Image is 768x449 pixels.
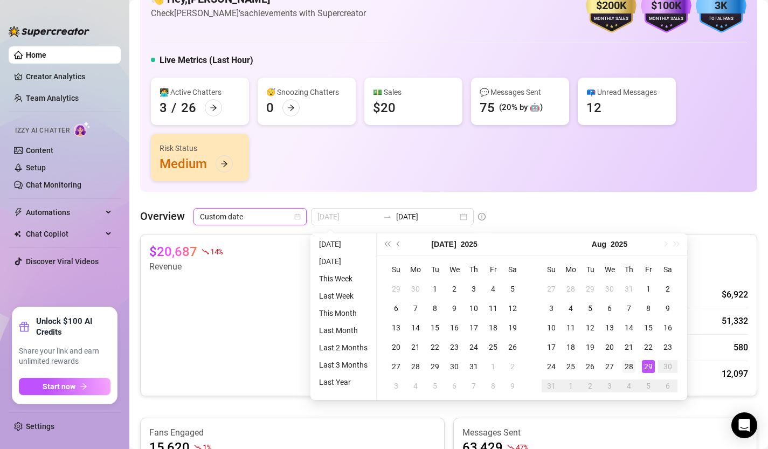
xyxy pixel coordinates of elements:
[564,379,577,392] div: 1
[722,368,748,381] div: 12,097
[445,299,464,318] td: 2025-07-09
[445,337,464,357] td: 2025-07-23
[36,316,110,337] strong: Unlock $100 AI Credits
[619,299,639,318] td: 2025-08-07
[428,341,441,354] div: 22
[428,360,441,373] div: 29
[622,379,635,392] div: 4
[14,230,21,238] img: Chat Copilot
[386,318,406,337] td: 2025-07-13
[431,233,456,255] button: Choose a month
[542,299,561,318] td: 2025-08-03
[600,299,619,318] td: 2025-08-06
[586,16,636,23] div: Monthly Sales
[545,341,558,354] div: 17
[140,208,185,224] article: Overview
[661,321,674,334] div: 16
[580,337,600,357] td: 2025-08-19
[445,318,464,337] td: 2025-07-16
[611,233,627,255] button: Choose a year
[315,324,372,337] li: Last Month
[464,357,483,376] td: 2025-07-31
[26,94,79,102] a: Team Analytics
[564,282,577,295] div: 28
[600,318,619,337] td: 2025-08-13
[210,104,217,112] span: arrow-right
[373,99,396,116] div: $20
[383,212,392,221] span: swap-right
[406,376,425,396] td: 2025-08-04
[545,321,558,334] div: 10
[467,360,480,373] div: 31
[483,260,503,279] th: Fr
[461,233,478,255] button: Choose a year
[266,86,347,98] div: 😴 Snoozing Chatters
[406,337,425,357] td: 2025-07-21
[315,358,372,371] li: Last 3 Months
[506,360,519,373] div: 2
[603,341,616,354] div: 20
[393,233,405,255] button: Previous month (PageUp)
[503,376,522,396] td: 2025-08-09
[26,422,54,431] a: Settings
[499,101,543,114] div: (20% by 🤖)
[428,282,441,295] div: 1
[564,341,577,354] div: 18
[658,299,677,318] td: 2025-08-09
[390,321,403,334] div: 13
[506,341,519,354] div: 26
[160,99,167,116] div: 3
[483,376,503,396] td: 2025-08-08
[658,318,677,337] td: 2025-08-16
[19,321,30,332] span: gift
[580,279,600,299] td: 2025-07-29
[622,282,635,295] div: 31
[448,341,461,354] div: 23
[425,357,445,376] td: 2025-07-29
[642,379,655,392] div: 5
[603,302,616,315] div: 6
[315,289,372,302] li: Last Week
[734,341,748,354] div: 580
[406,299,425,318] td: 2025-07-07
[564,321,577,334] div: 11
[503,279,522,299] td: 2025-07-05
[639,299,658,318] td: 2025-08-08
[428,302,441,315] div: 8
[149,427,435,439] article: Fans Engaged
[622,341,635,354] div: 21
[315,341,372,354] li: Last 2 Months
[406,318,425,337] td: 2025-07-14
[210,246,223,257] span: 14 %
[315,255,372,268] li: [DATE]
[642,360,655,373] div: 29
[603,282,616,295] div: 30
[425,299,445,318] td: 2025-07-08
[19,378,110,395] button: Start nowarrow-right
[503,260,522,279] th: Sa
[390,379,403,392] div: 3
[642,302,655,315] div: 8
[151,6,366,20] article: Check [PERSON_NAME]'s achievements with Supercreator
[200,209,300,225] span: Custom date
[390,302,403,315] div: 6
[462,427,749,439] article: Messages Sent
[561,376,580,396] td: 2025-09-01
[294,213,301,220] span: calendar
[80,383,87,390] span: arrow-right
[580,357,600,376] td: 2025-08-26
[584,379,597,392] div: 2
[14,208,23,217] span: thunderbolt
[619,376,639,396] td: 2025-09-04
[19,346,110,367] span: Share your link and earn unlimited rewards
[639,318,658,337] td: 2025-08-15
[409,341,422,354] div: 21
[603,360,616,373] div: 27
[545,379,558,392] div: 31
[580,260,600,279] th: Tu
[464,376,483,396] td: 2025-08-07
[425,279,445,299] td: 2025-07-01
[506,302,519,315] div: 12
[487,341,500,354] div: 25
[43,382,75,391] span: Start now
